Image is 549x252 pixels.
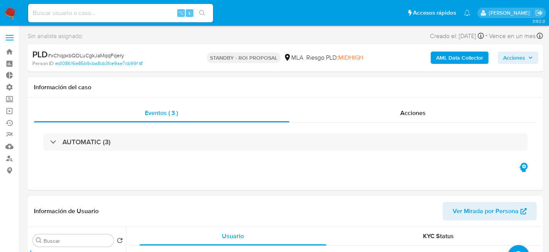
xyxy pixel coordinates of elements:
[498,52,538,64] button: Acciones
[48,52,124,59] span: # xChqpxbQDLuCgkJaMqqFqery
[535,9,543,17] a: Salir
[117,237,123,246] button: Volver al orden por defecto
[423,232,454,240] span: KYC Status
[489,32,536,40] span: Vence en un mes
[464,10,470,16] a: Notificaciones
[32,48,48,60] b: PLD
[489,9,532,17] p: facundo.marin@mercadolibre.com
[503,52,525,64] span: Acciones
[34,83,537,91] h1: Información del caso
[338,53,363,62] span: MIDHIGH
[306,53,363,62] span: Riesgo PLD:
[44,237,111,244] input: Buscar
[207,52,280,63] p: STANDBY - ROI PROPOSAL
[32,60,54,67] b: Person ID
[400,108,426,117] span: Acciones
[431,52,489,64] button: AML Data Collector
[36,237,42,244] button: Buscar
[43,133,527,151] div: AUTOMATIC (3)
[34,207,99,215] h1: Información de Usuario
[194,8,210,18] button: search-icon
[28,8,213,18] input: Buscar usuario o caso...
[62,138,111,146] h3: AUTOMATIC (3)
[145,108,178,117] span: Eventos ( 3 )
[284,53,303,62] div: MLA
[222,232,244,240] span: Usuario
[436,52,483,64] b: AML Data Collector
[430,31,484,41] div: Creado el: [DATE]
[413,9,456,17] span: Accesos rápidos
[28,32,82,40] span: Sin analista asignado
[55,60,143,67] a: ed108616e85b9cba8cb3fce9ae7cb99f
[485,31,487,41] span: -
[188,9,191,17] span: s
[443,202,537,220] button: Ver Mirada por Persona
[453,202,519,220] span: Ver Mirada por Persona
[178,9,184,17] span: ⌥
